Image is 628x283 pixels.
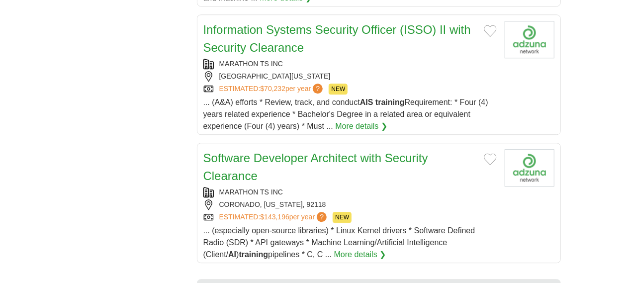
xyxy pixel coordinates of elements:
[203,98,488,130] span: ... (A&A) efforts * Review, track, and conduct Requirement: * Four (4) years related experience *...
[335,120,387,132] a: More details ❯
[203,187,497,197] div: MARATHON TS INC
[203,59,497,69] div: MARATHON TS INC
[333,212,352,223] span: NEW
[505,149,554,187] img: Company logo
[484,153,497,165] button: Add to favorite jobs
[505,21,554,58] img: Company logo
[228,250,236,259] strong: AI
[375,98,405,106] strong: training
[203,71,497,82] div: [GEOGRAPHIC_DATA][US_STATE]
[484,25,497,37] button: Add to favorite jobs
[260,85,285,93] span: $70,232
[334,249,386,261] a: More details ❯
[313,84,323,94] span: ?
[239,250,269,259] strong: training
[260,213,289,221] span: $143,196
[203,199,497,210] div: CORONADO, [US_STATE], 92118
[203,226,475,259] span: ... (especially open-source libraries) * Linux Kernel drivers * Software Defined Radio (SDR) * AP...
[203,23,471,54] a: Information Systems Security Officer (ISSO) II with Security Clearance
[329,84,348,94] span: NEW
[203,151,428,183] a: Software Developer Architect with Security Clearance
[360,98,373,106] strong: AIS
[219,84,325,94] a: ESTIMATED:$70,232per year?
[219,212,329,223] a: ESTIMATED:$143,196per year?
[317,212,327,222] span: ?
